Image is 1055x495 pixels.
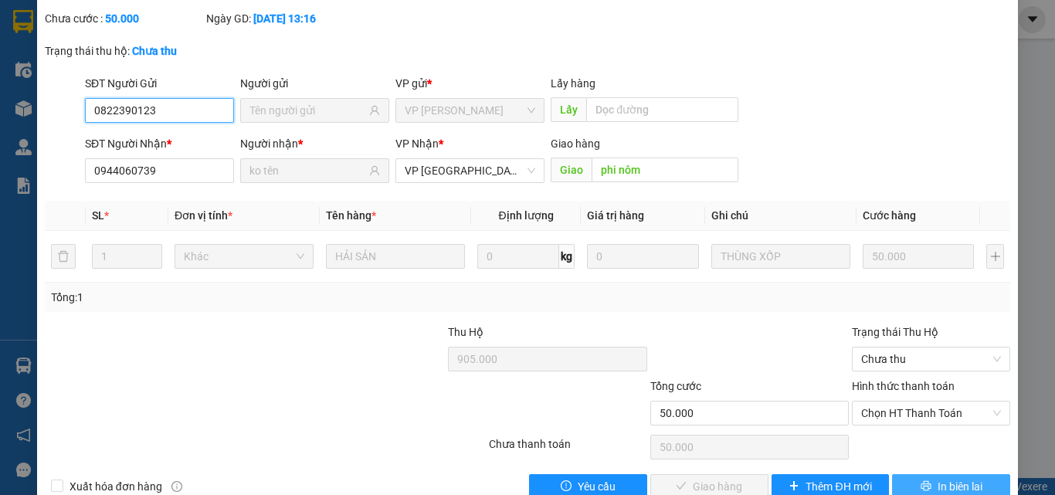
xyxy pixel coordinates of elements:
[253,12,316,25] b: [DATE] 13:16
[240,75,389,92] div: Người gửi
[448,326,483,338] span: Thu Hộ
[861,348,1001,371] span: Chưa thu
[171,481,182,492] span: info-circle
[87,65,202,82] text: DLT2510120008
[863,209,916,222] span: Cước hàng
[561,480,572,493] span: exclamation-circle
[369,165,380,176] span: user
[587,244,698,269] input: 0
[711,244,850,269] input: Ghi Chú
[51,244,76,269] button: delete
[405,99,535,122] span: VP Phan Thiết
[559,244,575,269] span: kg
[852,324,1010,341] div: Trạng thái Thu Hộ
[986,244,1004,269] button: plus
[789,480,799,493] span: plus
[326,209,376,222] span: Tên hàng
[551,137,600,150] span: Giao hàng
[12,90,154,123] div: Gửi: VP [GEOGRAPHIC_DATA]
[369,105,380,116] span: user
[487,436,649,463] div: Chưa thanh toán
[578,478,616,495] span: Yêu cầu
[861,402,1001,425] span: Chọn HT Thanh Toán
[92,209,104,222] span: SL
[249,102,366,119] input: Tên người gửi
[938,478,982,495] span: In biên lai
[852,380,955,392] label: Hình thức thanh toán
[206,10,365,27] div: Ngày GD:
[551,77,595,90] span: Lấy hàng
[51,289,409,306] div: Tổng: 1
[395,75,544,92] div: VP gửi
[498,209,553,222] span: Định lượng
[405,159,535,182] span: VP Đà Lạt
[551,97,586,122] span: Lấy
[63,478,168,495] span: Xuất hóa đơn hàng
[551,158,592,182] span: Giao
[105,12,139,25] b: 50.000
[863,244,974,269] input: 0
[705,201,857,231] th: Ghi chú
[240,135,389,152] div: Người nhận
[132,45,177,57] b: Chưa thu
[587,209,644,222] span: Giá trị hàng
[326,244,465,269] input: VD: Bàn, Ghế
[592,158,738,182] input: Dọc đường
[650,380,701,392] span: Tổng cước
[45,10,203,27] div: Chưa cước :
[586,97,738,122] input: Dọc đường
[85,135,234,152] div: SĐT Người Nhận
[249,162,366,179] input: Tên người nhận
[921,480,931,493] span: printer
[45,42,243,59] div: Trạng thái thu hộ:
[161,90,277,123] div: Nhận: VP [PERSON_NAME]
[395,137,439,150] span: VP Nhận
[85,75,234,92] div: SĐT Người Gửi
[184,245,304,268] span: Khác
[806,478,871,495] span: Thêm ĐH mới
[175,209,232,222] span: Đơn vị tính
